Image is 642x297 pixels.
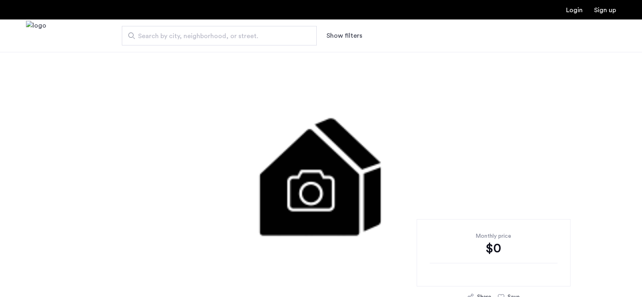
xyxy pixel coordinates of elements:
[122,26,317,45] input: Apartment Search
[594,7,616,13] a: Registration
[326,31,362,41] button: Show or hide filters
[566,7,583,13] a: Login
[26,21,46,51] img: logo
[430,240,558,256] div: $0
[138,31,294,41] span: Search by city, neighborhood, or street.
[116,52,527,295] img: 3.gif
[26,21,46,51] a: Cazamio Logo
[430,232,558,240] div: Monthly price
